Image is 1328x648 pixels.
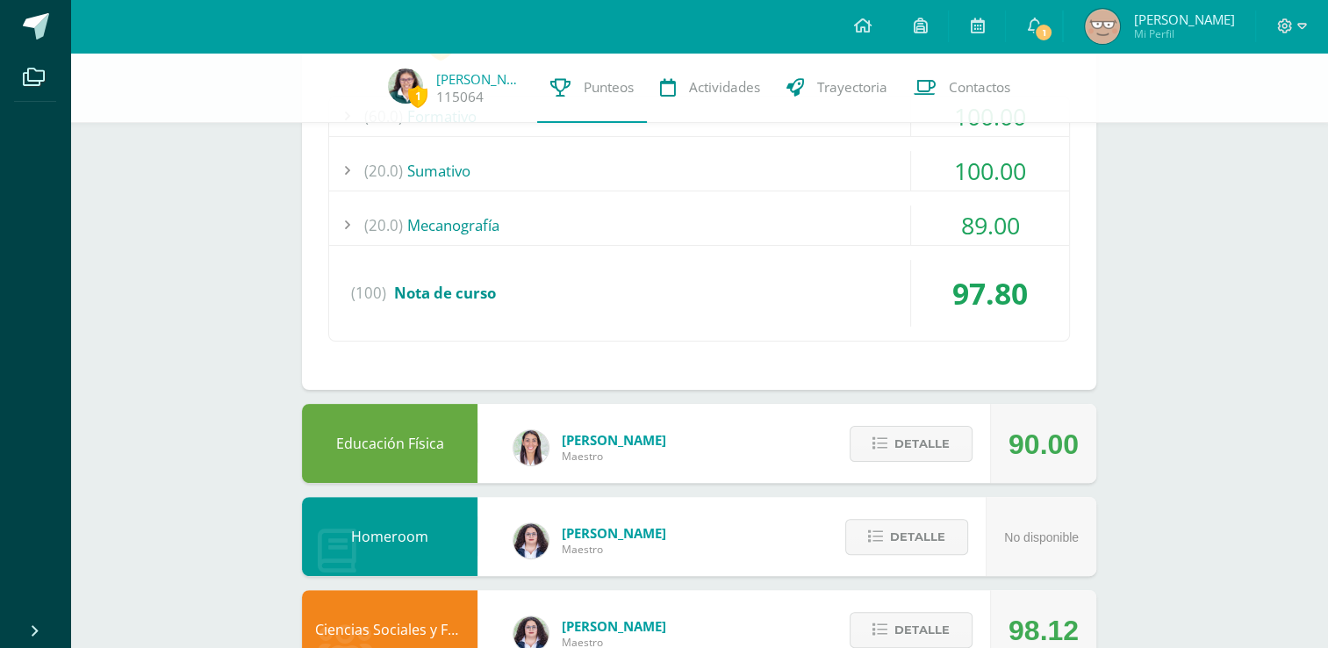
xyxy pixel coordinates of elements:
[364,151,403,191] span: (20.0)
[850,612,973,648] button: Detalle
[894,614,950,646] span: Detalle
[584,78,634,97] span: Punteos
[911,260,1069,327] div: 97.80
[1009,405,1079,484] div: 90.00
[302,404,477,483] div: Educación Física
[773,53,901,123] a: Trayectoria
[911,151,1069,191] div: 100.00
[436,70,524,88] a: [PERSON_NAME]
[890,521,945,553] span: Detalle
[1004,530,1079,544] span: No disponible
[911,205,1069,245] div: 89.00
[845,519,968,555] button: Detalle
[562,449,666,464] span: Maestro
[817,78,887,97] span: Trayectoria
[901,53,1023,123] a: Contactos
[408,85,427,107] span: 1
[850,426,973,462] button: Detalle
[1085,9,1120,44] img: b08fa849ce700c2446fec7341b01b967.png
[364,205,403,245] span: (20.0)
[562,431,666,449] span: [PERSON_NAME]
[1133,26,1234,41] span: Mi Perfil
[949,78,1010,97] span: Contactos
[351,260,386,327] span: (100)
[562,617,666,635] span: [PERSON_NAME]
[894,428,950,460] span: Detalle
[436,88,484,106] a: 115064
[537,53,647,123] a: Punteos
[1034,23,1053,42] span: 1
[513,430,549,465] img: 68dbb99899dc55733cac1a14d9d2f825.png
[329,205,1069,245] div: Mecanografía
[1133,11,1234,28] span: [PERSON_NAME]
[329,151,1069,191] div: Sumativo
[562,524,666,542] span: [PERSON_NAME]
[388,68,423,104] img: bd975e01ef2ad62bbd7584dbf438c725.png
[394,283,496,303] span: Nota de curso
[302,497,477,576] div: Homeroom
[689,78,760,97] span: Actividades
[647,53,773,123] a: Actividades
[562,542,666,557] span: Maestro
[513,523,549,558] img: ba02aa29de7e60e5f6614f4096ff8928.png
